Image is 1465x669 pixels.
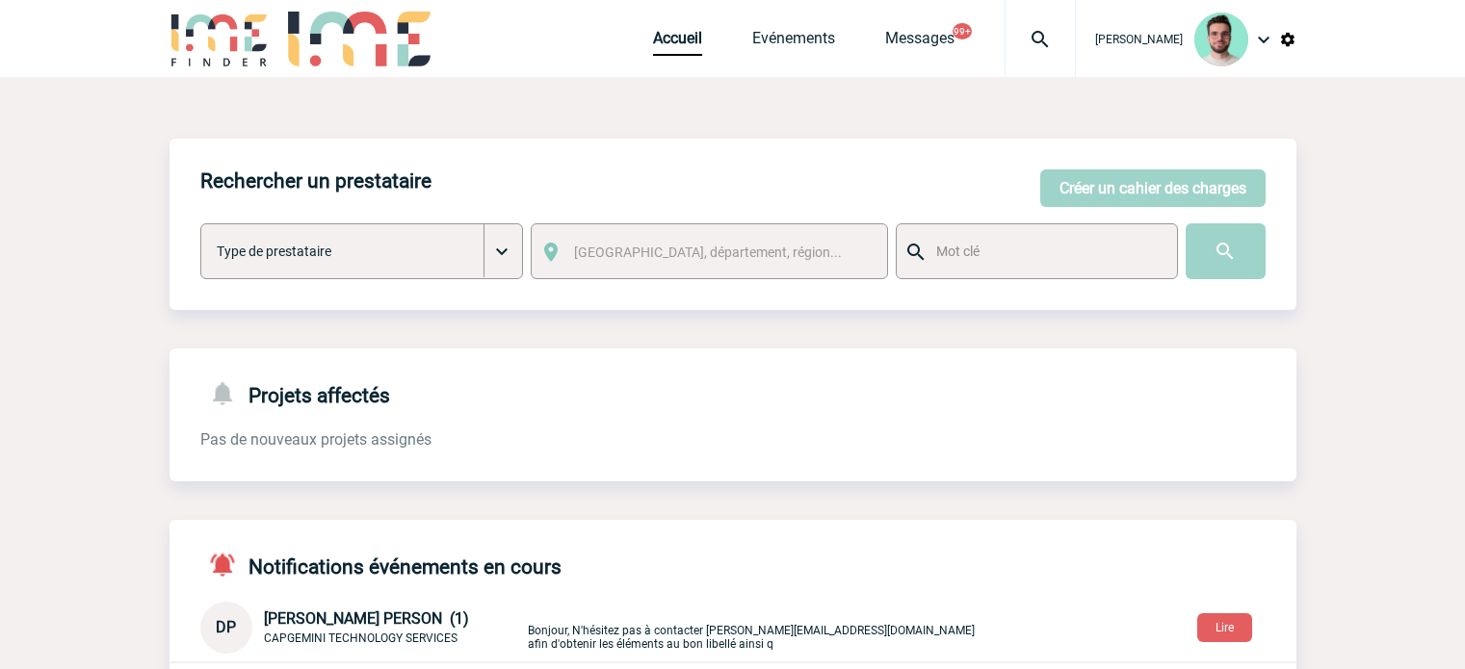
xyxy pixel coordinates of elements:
[200,430,432,449] span: Pas de nouveaux projets assignés
[1095,33,1183,46] span: [PERSON_NAME]
[752,29,835,56] a: Evénements
[1194,13,1248,66] img: 121547-2.png
[208,379,249,407] img: notifications-24-px-g.png
[953,23,972,39] button: 99+
[170,12,270,66] img: IME-Finder
[200,602,524,654] div: Conversation privée : Client - Agence
[264,631,458,645] span: CAPGEMINI TECHNOLOGY SERVICES
[200,617,981,635] a: DP [PERSON_NAME] PERSON (1) CAPGEMINI TECHNOLOGY SERVICES Bonjour, N'hésitez pas à contacter [PER...
[574,244,842,260] span: [GEOGRAPHIC_DATA], département, région...
[200,379,390,407] h4: Projets affectés
[264,609,469,628] span: [PERSON_NAME] PERSON (1)
[885,29,955,56] a: Messages
[1186,223,1266,279] input: Submit
[528,605,981,651] p: Bonjour, N'hésitez pas à contacter [PERSON_NAME][EMAIL_ADDRESS][DOMAIN_NAME] afin d'obtenir les é...
[200,169,432,193] h4: Rechercher un prestataire
[200,551,562,579] h4: Notifications événements en cours
[208,551,249,579] img: notifications-active-24-px-r.png
[931,239,1160,264] input: Mot clé
[1197,613,1252,642] button: Lire
[216,618,236,636] span: DP
[653,29,702,56] a: Accueil
[1182,617,1268,635] a: Lire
